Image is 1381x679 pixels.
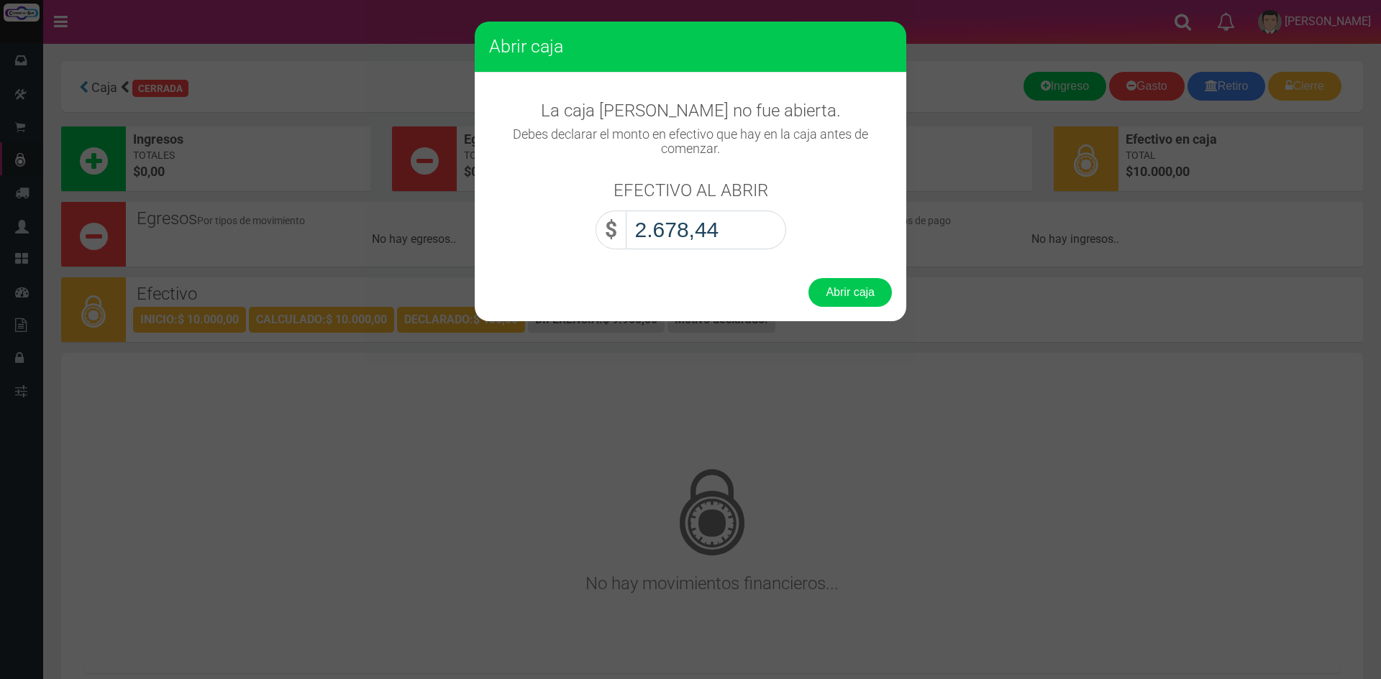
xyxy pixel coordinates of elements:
[614,181,768,200] h3: EFECTIVO AL ABRIR
[489,36,892,57] h3: Abrir caja
[489,101,892,120] h3: La caja [PERSON_NAME] no fue abierta.
[808,278,892,307] button: Abrir caja
[489,127,892,156] h4: Debes declarar el monto en efectivo que hay en la caja antes de comenzar.
[605,217,617,242] strong: $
